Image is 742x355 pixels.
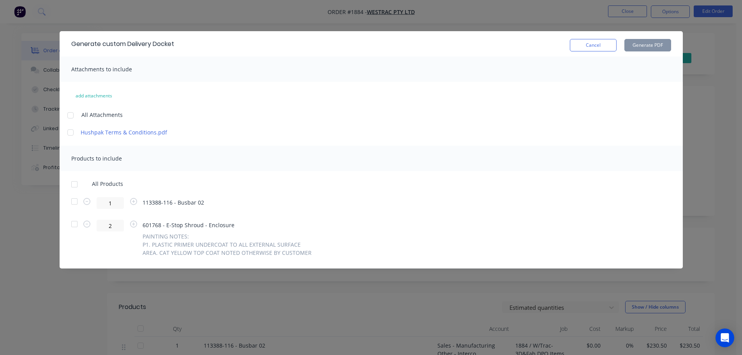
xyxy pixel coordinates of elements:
span: Attachments to include [71,65,132,73]
div: Generate custom Delivery Docket [71,39,174,49]
button: add attachments [67,90,120,102]
div: Open Intercom Messenger [716,329,734,347]
div: PAINTING NOTES: P1. PLASTIC PRIMER UNDERCOAT TO ALL EXTERNAL SURFACE AREA. CAT YELLOW TOP COAT NO... [143,232,312,257]
button: Generate PDF [624,39,671,51]
button: Cancel [570,39,617,51]
a: Hushpak Terms & Conditions.pdf [81,128,217,136]
span: 601768 - E-Stop Shroud - Enclosure [143,221,312,229]
span: Products to include [71,155,122,162]
span: All Attachments [81,111,123,119]
span: All Products [92,180,128,188]
span: 113388-116 - Busbar 02 [143,198,204,207]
